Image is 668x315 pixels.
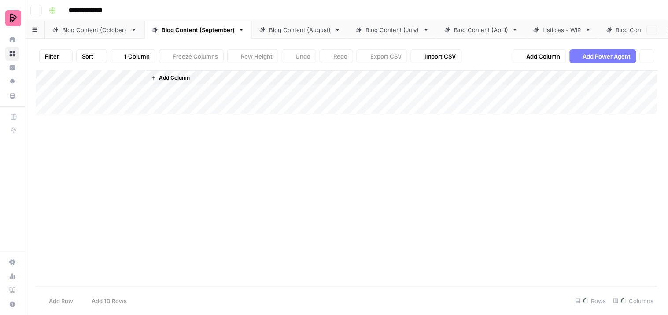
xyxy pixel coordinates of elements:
a: Home [5,33,19,47]
button: Help + Support [5,297,19,311]
div: Blog Content (September) [162,26,235,34]
div: Listicles - WIP [543,26,582,34]
a: Blog Content (October) [45,21,144,39]
span: Export CSV [370,52,402,61]
button: Add Column [148,72,193,84]
div: Blog Content (August) [269,26,331,34]
span: Undo [295,52,310,61]
div: Blog Content (July) [365,26,420,34]
span: Filter [45,52,59,61]
a: Blog Content (April) [437,21,526,39]
button: Add Power Agent [570,49,636,63]
button: Add Column [513,49,566,63]
div: Rows [572,294,610,308]
button: Import CSV [411,49,462,63]
img: Preply Logo [5,10,21,26]
button: Freeze Columns [159,49,224,63]
a: Browse [5,47,19,61]
span: Add Column [159,74,190,82]
div: Blog Content (April) [454,26,509,34]
span: Import CSV [424,52,456,61]
a: Insights [5,61,19,75]
a: Settings [5,255,19,269]
button: Redo [320,49,353,63]
button: Add Row [36,294,78,308]
div: Blog Content (October) [62,26,127,34]
span: 1 Column [124,52,150,61]
a: Blog Content (August) [252,21,348,39]
a: Blog Content (July) [348,21,437,39]
a: Your Data [5,89,19,103]
span: Add Column [527,52,561,61]
span: Sort [82,52,93,61]
span: Freeze Columns [173,52,218,61]
span: Add Row [49,297,73,305]
span: Redo [333,52,347,61]
span: Row Height [241,52,273,61]
button: Add 10 Rows [78,294,132,308]
span: Add 10 Rows [92,297,127,305]
span: Add Power Agent [583,52,631,61]
button: Export CSV [357,49,407,63]
a: Opportunities [5,75,19,89]
button: Row Height [227,49,278,63]
a: Usage [5,269,19,283]
button: Workspace: Preply [5,7,19,29]
div: Columns [610,294,657,308]
button: 1 Column [111,49,155,63]
a: Blog Content (September) [144,21,252,39]
a: Learning Hub [5,283,19,297]
a: Listicles - WIP [526,21,599,39]
button: Undo [282,49,316,63]
button: Sort [76,49,107,63]
button: Filter [39,49,73,63]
